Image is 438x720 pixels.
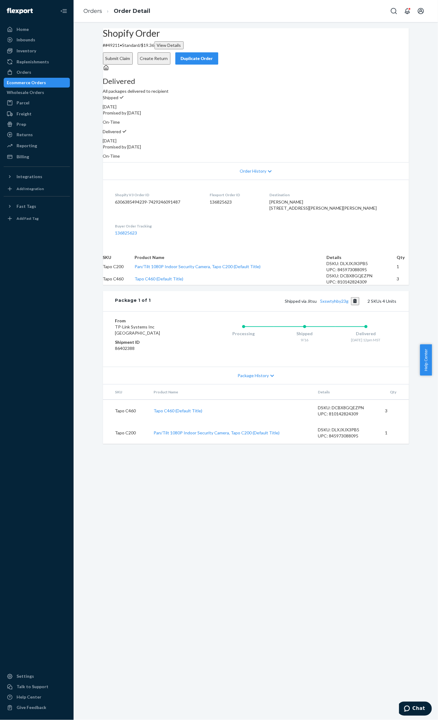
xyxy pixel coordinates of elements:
[114,8,150,14] a: Order Detail
[154,430,280,435] a: Pan/Tilt 1080P Indoor Security Camera, Tapo C200 (Default Title)
[103,254,135,261] th: SKU
[318,411,375,417] div: UPC: 810142824309
[326,261,397,267] div: DSKU: DLXJXJX3PB5
[17,705,46,711] div: Give Feedback
[420,344,432,376] span: Help Center
[103,138,409,144] div: [DATE]
[213,331,274,337] div: Processing
[320,298,348,304] a: 5xswtyhby23g
[103,41,409,49] p: # #49211 / $19.36
[210,192,260,197] dt: Flexport Order ID
[17,174,42,180] div: Integrations
[4,88,70,97] a: Wholesale Orders
[397,261,409,273] td: 1
[4,141,70,151] a: Reporting
[17,684,48,690] div: Talk to Support
[103,273,135,285] td: Tapo C460
[115,324,160,336] span: TP-Link Systems Inc [GEOGRAPHIC_DATA]
[326,273,397,279] div: DSKU: DCBX8GQEZPN
[4,703,70,713] button: Give Feedback
[103,128,409,135] p: Delivered
[103,119,409,125] p: On-Time
[17,186,44,191] div: Add Integration
[151,297,396,305] div: 2 SKUs 4 Units
[17,111,32,117] div: Freight
[351,297,359,305] button: Copy tracking number
[17,121,26,127] div: Prep
[17,59,49,65] div: Replenishments
[115,318,189,324] dt: From
[4,201,70,211] button: Fast Tags
[115,223,200,229] dt: Buyer Order Tracking
[103,77,409,85] h3: Delivered
[103,422,149,444] td: Tapo C200
[397,273,409,285] td: 3
[135,254,326,261] th: Product Name
[17,37,35,43] div: Inbounds
[4,682,70,692] button: Talk to Support
[274,331,335,337] div: Shipped
[157,42,181,48] div: View Details
[380,399,409,422] td: 3
[4,672,70,681] a: Settings
[335,337,397,343] div: [DATE] 12pm MST
[115,297,151,305] div: Package 1 of 1
[4,152,70,162] a: Billing
[115,345,189,351] dd: 86402388
[380,384,409,400] th: Qty
[326,279,397,285] div: UPC: 810142824309
[17,673,34,680] div: Settings
[380,422,409,444] td: 1
[285,298,359,304] span: Shipped via Jitsu
[4,46,70,56] a: Inventory
[335,331,397,337] div: Delivered
[397,254,409,261] th: Qty
[270,199,377,211] span: [PERSON_NAME] [STREET_ADDRESS][PERSON_NAME][PERSON_NAME]
[154,41,184,49] button: View Details
[17,143,37,149] div: Reporting
[7,89,44,96] div: Wholesale Orders
[120,43,122,48] span: •
[313,384,380,400] th: Details
[4,214,70,223] a: Add Fast Tag
[103,153,409,159] p: On-Time
[181,55,213,62] div: Duplicate Order
[17,48,36,54] div: Inventory
[103,94,409,101] p: Shipped
[415,5,427,17] button: Open account menu
[4,24,70,34] a: Home
[17,100,29,106] div: Parcel
[4,67,70,77] a: Orders
[17,694,41,700] div: Help Center
[240,168,266,174] span: Order History
[154,408,202,413] a: Tapo C460 (Default Title)
[149,384,313,400] th: Product Name
[326,267,397,273] div: UPC: 845973088095
[4,184,70,194] a: Add Integration
[17,216,39,221] div: Add Fast Tag
[270,192,397,197] dt: Destination
[17,69,31,75] div: Orders
[175,52,218,65] button: Duplicate Order
[7,8,33,14] img: Flexport logo
[4,119,70,129] a: Prep
[4,172,70,182] button: Integrations
[78,2,155,20] ol: breadcrumbs
[4,109,70,119] a: Freight
[4,35,70,45] a: Inbounds
[83,8,102,14] a: Orders
[318,433,375,439] div: UPC: 845973088095
[103,384,149,400] th: SKU
[138,52,170,65] button: Create Return
[17,26,29,32] div: Home
[17,132,33,138] div: Returns
[17,154,29,160] div: Billing
[210,199,260,205] dd: 136825623
[103,110,409,116] p: Promised by [DATE]
[399,702,432,717] iframe: Opens a widget where you can chat to one of our agents
[103,52,133,65] button: Submit Claim
[115,230,137,235] a: 136825623
[318,405,375,411] div: DSKU: DCBX8GQEZPN
[115,192,200,197] dt: Shopify V3 Order ID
